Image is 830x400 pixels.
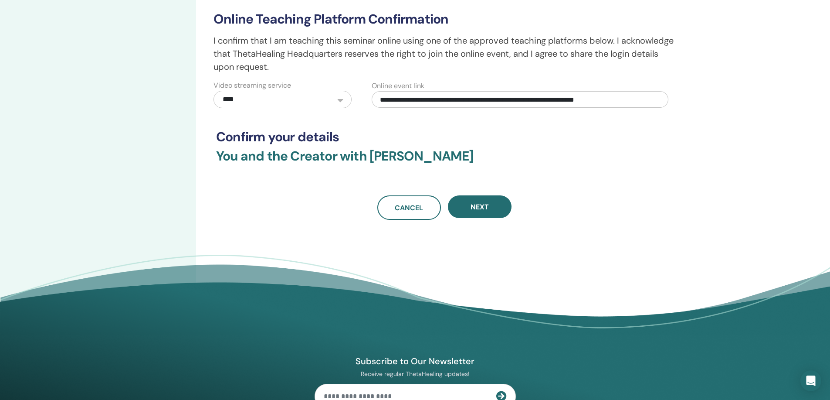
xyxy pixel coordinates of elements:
p: I confirm that I am teaching this seminar online using one of the approved teaching platforms bel... [213,34,675,73]
h3: Confirm your details [216,129,673,145]
span: Cancel [395,203,423,212]
p: Receive regular ThetaHealing updates! [315,370,516,378]
h3: Online Teaching Platform Confirmation [213,11,675,27]
a: Cancel [377,195,441,220]
h4: Subscribe to Our Newsletter [315,356,516,367]
label: Video streaming service [213,80,291,91]
label: Online event link [372,81,424,91]
button: Next [448,195,512,218]
span: Next [471,202,489,212]
h3: You and the Creator with [PERSON_NAME] [216,148,673,174]
div: Open Intercom Messenger [800,370,821,391]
